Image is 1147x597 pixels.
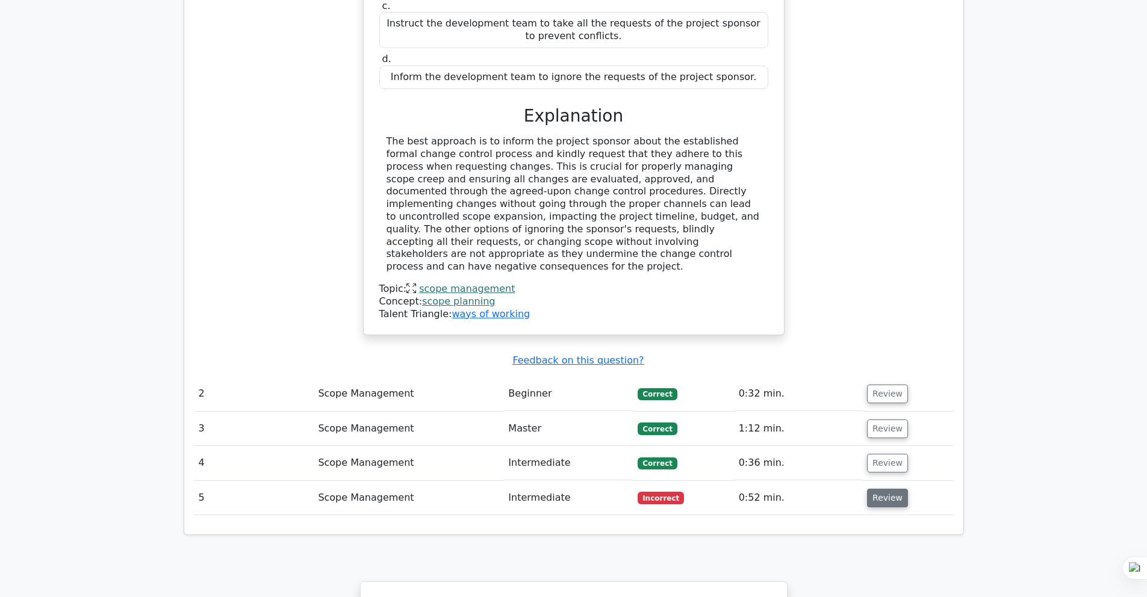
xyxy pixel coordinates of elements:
td: 5 [194,481,314,515]
a: scope planning [422,295,495,307]
button: Review [867,454,908,472]
div: Concept: [379,295,768,308]
span: d. [382,53,391,64]
h3: Explanation [387,106,761,126]
td: Beginner [503,377,633,411]
td: Intermediate [503,446,633,480]
button: Review [867,419,908,438]
span: Correct [638,422,677,435]
span: Correct [638,388,677,400]
td: Master [503,412,633,446]
td: 1:12 min. [734,412,862,446]
td: 3 [194,412,314,446]
td: Scope Management [313,446,503,480]
div: Inform the development team to ignore the requests of the project sponsor. [379,66,768,89]
td: 0:52 min. [734,481,862,515]
span: Correct [638,457,677,469]
td: 0:32 min. [734,377,862,411]
td: Scope Management [313,377,503,411]
div: The best approach is to inform the project sponsor about the established formal change control pr... [387,135,761,273]
td: Scope Management [313,481,503,515]
a: Feedback on this question? [512,354,644,366]
div: Topic: [379,283,768,295]
td: 4 [194,446,314,480]
a: scope management [419,283,515,294]
a: ways of working [452,308,530,320]
td: Scope Management [313,412,503,446]
td: Intermediate [503,481,633,515]
button: Review [867,385,908,403]
button: Review [867,489,908,507]
td: 0:36 min. [734,446,862,480]
td: 2 [194,377,314,411]
div: Talent Triangle: [379,283,768,320]
span: Incorrect [638,492,684,504]
div: Instruct the development team to take all the requests of the project sponsor to prevent conflicts. [379,12,768,48]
